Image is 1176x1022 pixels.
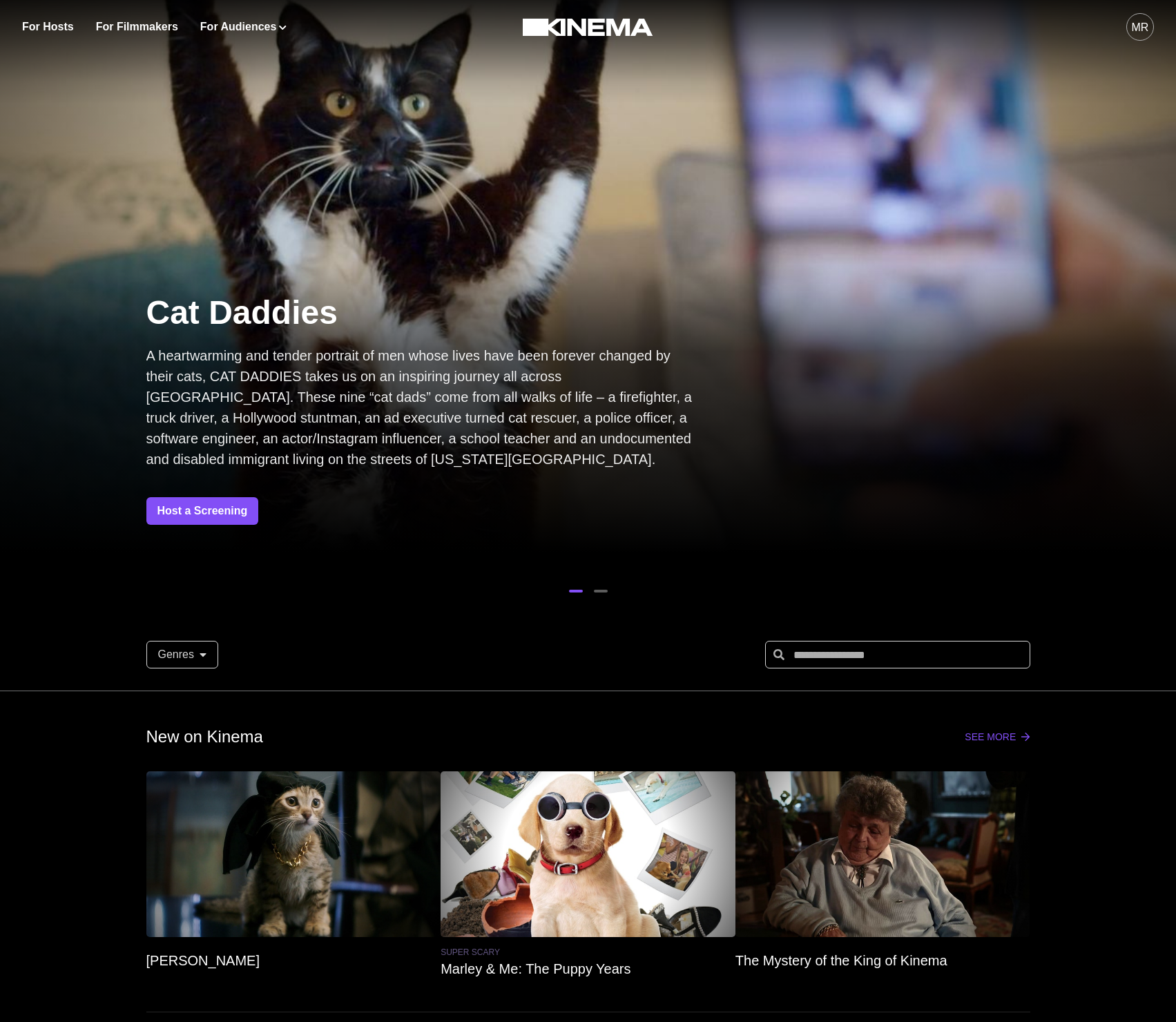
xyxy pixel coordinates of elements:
p: Cat Daddies [146,291,699,334]
button: Genres [146,641,218,668]
p: A heartwarming and tender portrait of men whose lives have been forever changed by their cats, CA... [146,345,699,470]
a: Marley & Me: The Puppy Years [441,959,735,978]
a: For Hosts [22,19,74,35]
a: For Filmmakers [96,19,178,35]
a: See more [965,731,1030,742]
button: For Audiences [200,19,287,35]
p: New on Kinema [146,724,263,749]
a: Host a Screening [146,497,259,525]
a: The Mystery of the King of Kinema [735,951,1030,970]
a: [PERSON_NAME] [146,951,441,970]
div: MR [1132,19,1149,36]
